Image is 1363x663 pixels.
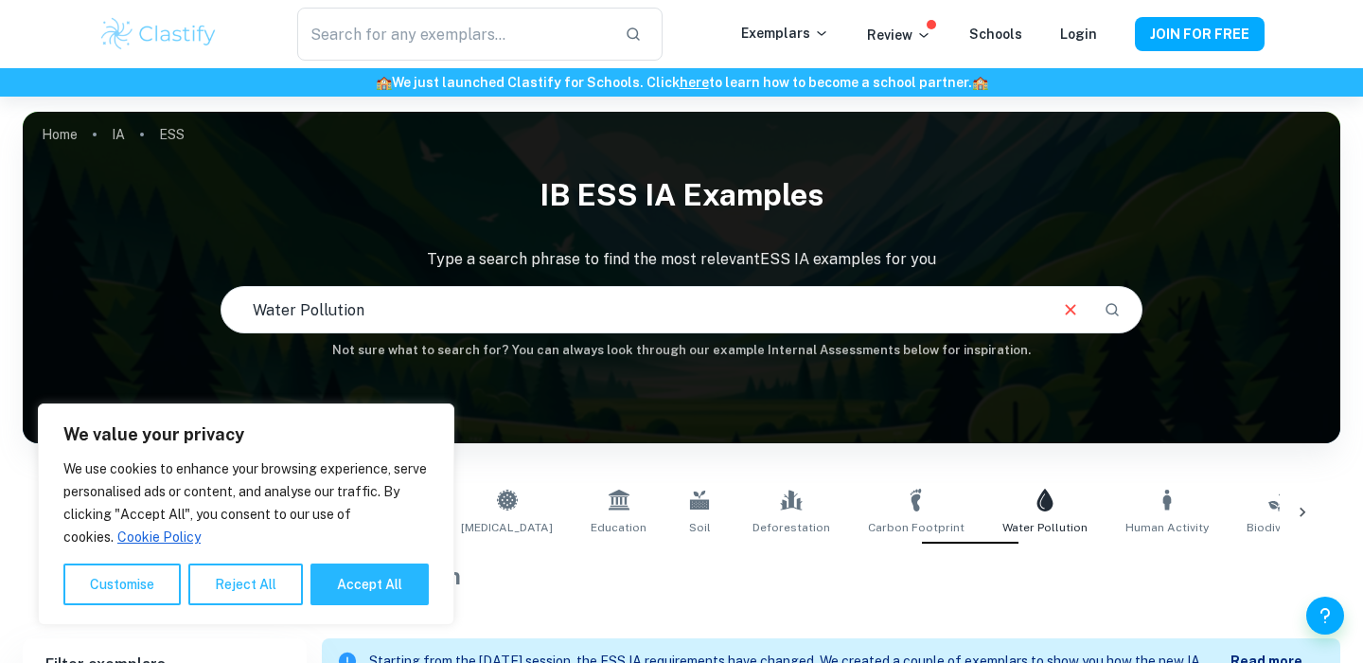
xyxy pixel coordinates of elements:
[1306,597,1344,635] button: Help and Feedback
[1053,292,1089,328] button: Clear
[689,519,711,536] span: Soil
[42,121,78,148] a: Home
[98,15,219,53] img: Clastify logo
[4,72,1359,93] h6: We just launched Clastify for Schools. Click to learn how to become a school partner.
[1060,27,1097,42] a: Login
[1125,519,1209,536] span: Human Activity
[63,457,429,548] p: We use cookies to enhance your browsing experience, serve personalised ads or content, and analys...
[680,75,709,90] a: here
[159,124,185,145] p: ESS
[23,248,1340,271] p: Type a search phrase to find the most relevant ESS IA examples for you
[868,519,965,536] span: Carbon Footprint
[1002,519,1088,536] span: Water Pollution
[1135,17,1265,51] button: JOIN FOR FREE
[297,8,610,61] input: Search for any exemplars...
[972,75,988,90] span: 🏫
[310,564,429,605] button: Accept All
[1096,294,1128,326] button: Search
[221,283,1045,336] input: E.g. rising sea levels, waste management, food waste...
[591,519,646,536] span: Education
[38,403,454,625] div: We value your privacy
[969,27,1022,42] a: Schools
[741,23,829,44] p: Exemplars
[63,564,181,605] button: Customise
[23,341,1340,360] h6: Not sure what to search for? You can always look through our example Internal Assessments below f...
[112,121,125,148] a: IA
[23,165,1340,225] h1: IB ESS IA examples
[63,423,429,446] p: We value your privacy
[376,75,392,90] span: 🏫
[89,559,1275,593] h1: ESS IAs related to:
[116,529,202,546] a: Cookie Policy
[867,25,931,45] p: Review
[188,564,303,605] button: Reject All
[461,519,553,536] span: [MEDICAL_DATA]
[1247,519,1312,536] span: Biodiversity
[752,519,830,536] span: Deforestation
